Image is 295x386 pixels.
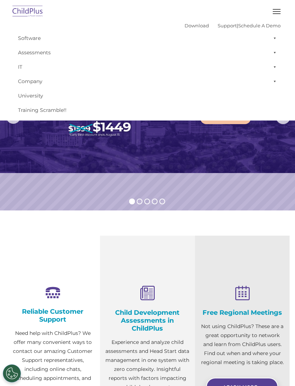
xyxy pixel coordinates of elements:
[3,364,21,382] button: Cookies Settings
[11,3,45,20] img: ChildPlus by Procare Solutions
[185,23,209,28] a: Download
[218,23,237,28] a: Support
[259,351,295,386] iframe: Chat Widget
[200,322,284,367] p: Not using ChildPlus? These are a great opportunity to network and learn from ChildPlus users. Fin...
[14,45,281,60] a: Assessments
[185,23,281,28] font: |
[14,103,281,117] a: Training Scramble!!
[105,309,189,332] h4: Child Development Assessments in ChildPlus
[14,60,281,74] a: IT
[14,31,281,45] a: Software
[238,23,281,28] a: Schedule A Demo
[14,88,281,103] a: University
[200,309,284,317] h4: Free Regional Meetings
[14,74,281,88] a: Company
[11,308,95,323] h4: Reliable Customer Support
